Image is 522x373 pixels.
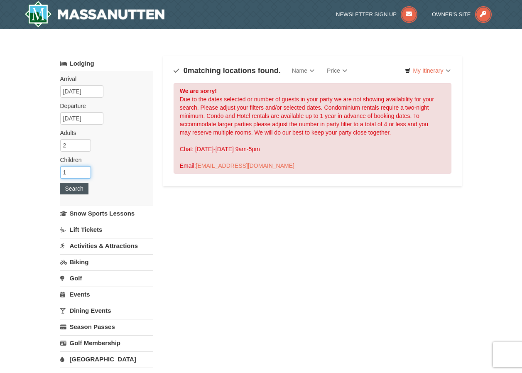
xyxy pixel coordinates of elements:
[60,270,153,286] a: Golf
[196,162,294,169] a: [EMAIL_ADDRESS][DOMAIN_NAME]
[432,11,492,17] a: Owner's Site
[25,1,165,27] a: Massanutten Resort
[60,102,147,110] label: Departure
[60,238,153,253] a: Activities & Attractions
[60,351,153,367] a: [GEOGRAPHIC_DATA]
[60,75,147,83] label: Arrival
[60,335,153,351] a: Golf Membership
[60,319,153,334] a: Season Passes
[286,62,321,79] a: Name
[60,56,153,71] a: Lodging
[60,129,147,137] label: Adults
[60,222,153,237] a: Lift Tickets
[336,11,417,17] a: Newsletter Sign Up
[25,1,165,27] img: Massanutten Resort Logo
[184,66,188,75] span: 0
[60,183,88,194] button: Search
[336,11,397,17] span: Newsletter Sign Up
[180,88,217,94] strong: We are sorry!
[174,83,452,174] div: Due to the dates selected or number of guests in your party we are not showing availability for y...
[60,254,153,270] a: Biking
[60,303,153,318] a: Dining Events
[399,64,456,77] a: My Itinerary
[60,287,153,302] a: Events
[60,156,147,164] label: Children
[432,11,471,17] span: Owner's Site
[321,62,353,79] a: Price
[174,66,281,75] h4: matching locations found.
[60,206,153,221] a: Snow Sports Lessons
